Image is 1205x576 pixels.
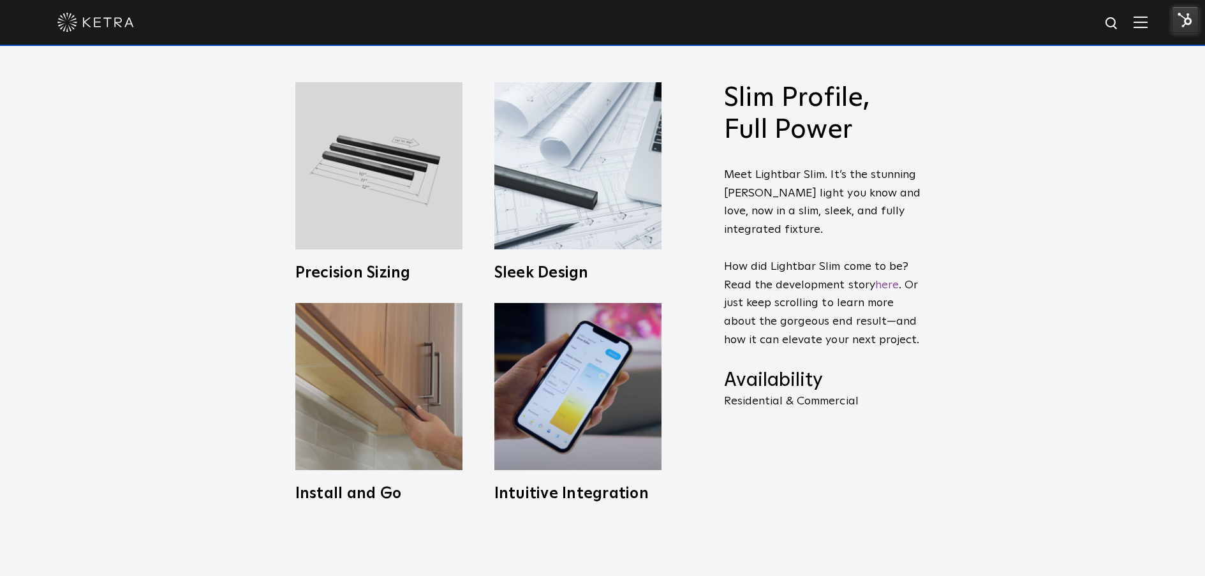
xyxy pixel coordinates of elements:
[57,13,134,32] img: ketra-logo-2019-white
[295,303,462,470] img: LS0_Easy_Install
[1134,16,1148,28] img: Hamburger%20Nav.svg
[724,166,922,350] p: Meet Lightbar Slim. It’s the stunning [PERSON_NAME] light you know and love, now in a slim, sleek...
[1172,6,1199,33] img: HubSpot Tools Menu Toggle
[875,279,899,291] a: here
[494,265,662,281] h3: Sleek Design
[295,486,462,501] h3: Install and Go
[724,395,922,407] p: Residential & Commercial
[295,82,462,249] img: L30_Custom_Length_Black-2
[724,369,922,393] h4: Availability
[494,486,662,501] h3: Intuitive Integration
[494,82,662,249] img: L30_SlimProfile
[1104,16,1120,32] img: search icon
[295,265,462,281] h3: Precision Sizing
[494,303,662,470] img: L30_SystemIntegration
[724,82,922,147] h2: Slim Profile, Full Power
